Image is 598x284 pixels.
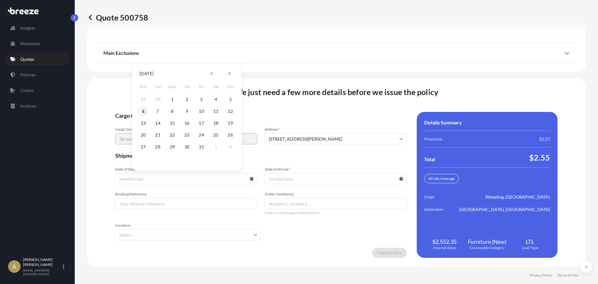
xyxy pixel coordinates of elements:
[182,106,192,116] button: 9
[167,106,177,116] button: 8
[115,192,257,197] span: Booking Reference
[115,152,407,159] span: Shipment details
[211,142,221,152] button: 1
[424,174,459,183] div: All risk coverage
[87,12,148,22] p: Quote 500758
[210,81,221,93] span: Saturday
[225,118,235,128] button: 19
[377,250,402,256] p: Create Policy
[265,127,407,132] span: Address
[167,118,177,128] button: 15
[20,56,34,62] p: Quotes
[20,87,34,94] p: Claims
[468,238,506,245] span: Furniture (New)
[197,142,206,152] button: 31
[197,130,206,140] button: 24
[115,173,257,184] input: mm/dd/yyyy
[557,273,578,278] a: Terms of Use
[225,130,235,140] button: 26
[529,273,552,278] a: Privacy Policy
[424,156,435,162] span: Total
[265,173,407,184] input: mm/dd/yyyy
[181,81,192,93] span: Thursday
[153,130,163,140] button: 21
[470,245,505,250] span: Commodity Category
[211,118,221,128] button: 18
[115,223,261,228] span: Incoterm
[5,84,69,97] a: Claims
[529,152,550,162] span: $2.55
[103,46,569,60] div: Main Exclusions
[196,81,207,93] span: Friday
[432,238,457,245] span: $2,552.35
[153,142,163,152] button: 28
[526,238,534,245] span: LTL
[115,167,257,172] span: Date of Departure
[115,198,257,209] input: Your internal reference
[424,136,442,142] span: Premium
[115,127,257,132] span: Cargo Owner Name
[522,245,538,250] span: Load Type
[211,130,221,140] button: 25
[153,106,163,116] button: 7
[182,118,192,128] button: 16
[138,81,149,93] span: Monday
[182,94,192,104] button: 2
[5,22,69,34] a: Insights
[138,118,148,128] button: 13
[153,94,163,104] button: 30
[5,37,69,50] a: Shipments
[12,263,16,270] span: A
[265,210,407,215] span: Insert comma-separated numbers
[138,130,148,140] button: 20
[167,142,177,152] button: 29
[138,106,148,116] button: 6
[211,94,221,104] button: 4
[20,41,40,47] p: Shipments
[433,245,456,250] span: Insured Value
[265,167,407,172] span: Date of Arrival
[265,133,407,144] input: Cargo owner address
[372,248,407,258] button: Create Policy
[5,53,69,65] a: Quotes
[138,94,148,104] button: 29
[167,130,177,140] button: 22
[197,94,206,104] button: 3
[115,229,261,240] input: Select...
[459,206,550,213] span: [GEOGRAPHIC_DATA], [GEOGRAPHIC_DATA]
[197,118,206,128] button: 17
[20,25,35,31] p: Insights
[153,118,163,128] button: 14
[424,119,462,126] span: Details Summary
[235,87,439,97] span: We just need a few more details before we issue the policy
[115,112,407,119] span: Cargo Owner Details
[225,106,235,116] button: 12
[20,72,36,78] p: Policies
[167,81,178,93] span: Wednesday
[265,198,407,209] input: Number1, number2,...
[152,81,164,93] span: Tuesday
[265,192,407,197] span: Trailer Number(s)
[539,136,550,142] span: $2.55
[225,142,235,152] button: 2
[23,268,62,276] p: [EMAIL_ADDRESS][DOMAIN_NAME]
[182,142,192,152] button: 30
[20,103,36,109] p: Invoices
[197,106,206,116] button: 10
[211,106,221,116] button: 11
[140,70,154,77] div: [DATE]
[182,130,192,140] button: 23
[138,142,148,152] button: 27
[5,100,69,112] a: Invoices
[485,194,550,200] span: Wheeling, [GEOGRAPHIC_DATA]
[424,206,459,213] span: Destination
[225,81,236,93] span: Sunday
[167,94,177,104] button: 1
[424,194,459,200] span: Origin
[225,94,235,104] button: 5
[103,50,139,56] span: Main Exclusions
[23,257,62,267] p: [PERSON_NAME] [PERSON_NAME]
[5,69,69,81] a: Policies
